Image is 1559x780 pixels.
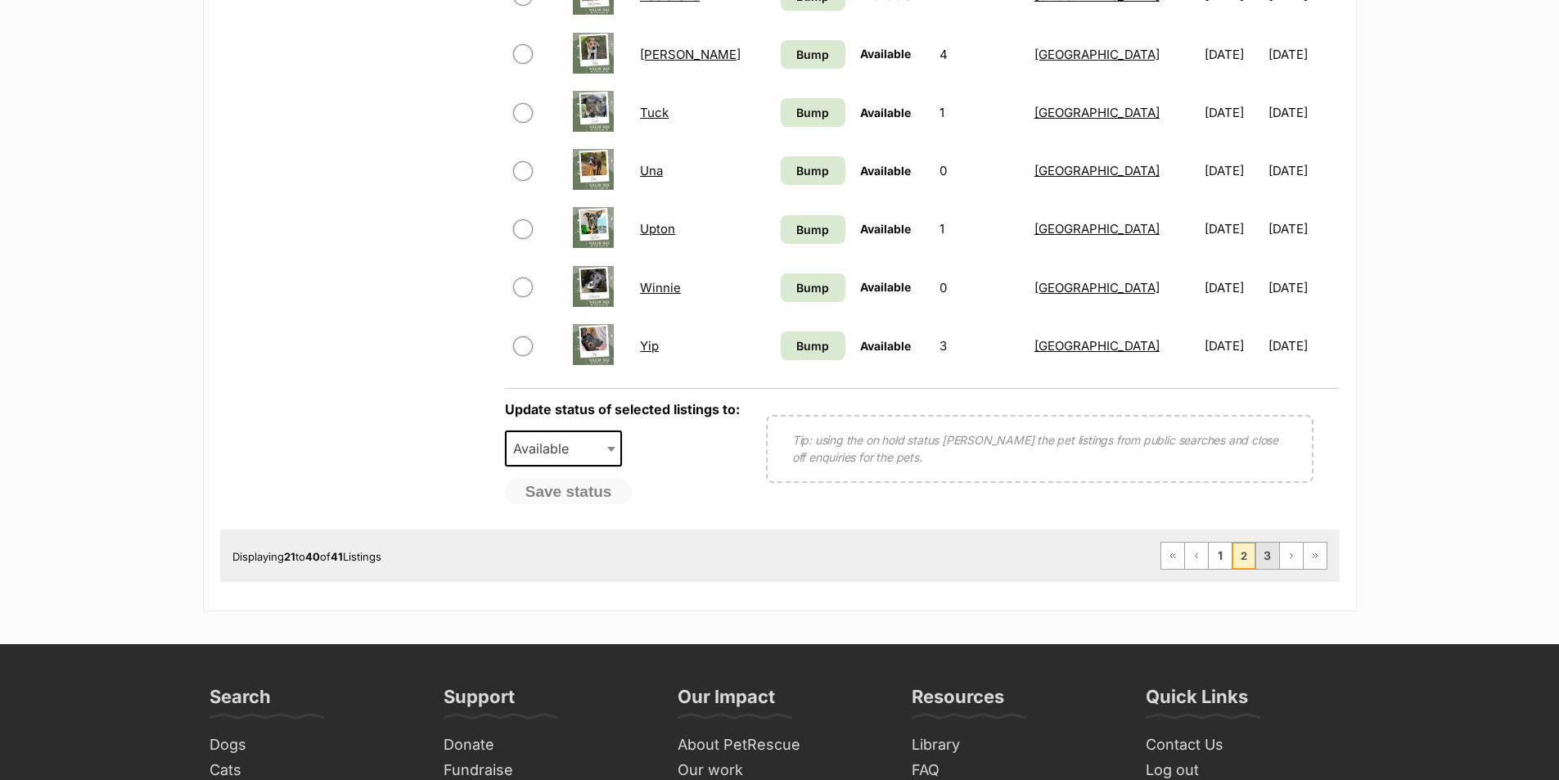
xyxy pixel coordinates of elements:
span: Available [860,339,911,353]
td: 3 [933,318,1026,374]
a: [PERSON_NAME] [640,47,741,62]
td: [DATE] [1268,201,1337,257]
h3: Our Impact [678,685,775,718]
td: 1 [933,84,1026,141]
a: Tuck [640,105,669,120]
span: Bump [796,279,829,296]
td: [DATE] [1268,142,1337,199]
span: Bump [796,221,829,238]
a: Library [905,733,1123,758]
a: Contact Us [1139,733,1357,758]
a: [GEOGRAPHIC_DATA] [1034,338,1160,354]
a: Page 1 [1209,543,1232,569]
a: Bump [781,98,845,127]
strong: 40 [305,550,320,563]
td: [DATE] [1268,26,1337,83]
a: [GEOGRAPHIC_DATA] [1034,105,1160,120]
strong: 21 [284,550,295,563]
td: [DATE] [1268,259,1337,316]
td: [DATE] [1198,259,1267,316]
td: [DATE] [1198,26,1267,83]
td: [DATE] [1198,84,1267,141]
a: [GEOGRAPHIC_DATA] [1034,163,1160,178]
span: Available [860,106,911,119]
a: Una [640,163,663,178]
a: Bump [781,40,845,69]
span: Bump [796,337,829,354]
h3: Resources [912,685,1004,718]
strong: 41 [331,550,343,563]
td: [DATE] [1198,318,1267,374]
p: Tip: using the on hold status [PERSON_NAME] the pet listings from public searches and close off e... [792,431,1287,466]
a: [GEOGRAPHIC_DATA] [1034,221,1160,237]
span: Displaying to of Listings [232,550,381,563]
td: 4 [933,26,1026,83]
a: Dogs [203,733,421,758]
span: Available [860,280,911,294]
a: [GEOGRAPHIC_DATA] [1034,47,1160,62]
nav: Pagination [1160,542,1327,570]
a: Bump [781,215,845,244]
td: 0 [933,142,1026,199]
a: Upton [640,221,675,237]
span: Bump [796,104,829,121]
label: Update status of selected listings to: [505,401,740,417]
span: Bump [796,46,829,63]
span: Available [507,437,585,460]
a: First page [1161,543,1184,569]
a: Last page [1304,543,1327,569]
a: Bump [781,156,845,185]
span: Available [860,164,911,178]
h3: Support [444,685,515,718]
a: Yip [640,338,659,354]
td: [DATE] [1198,142,1267,199]
span: Bump [796,162,829,179]
td: [DATE] [1198,201,1267,257]
button: Save status [505,479,633,505]
td: 0 [933,259,1026,316]
a: Bump [781,331,845,360]
a: Previous page [1185,543,1208,569]
span: Available [860,222,911,236]
td: 1 [933,201,1026,257]
a: Page 3 [1256,543,1279,569]
h3: Quick Links [1146,685,1248,718]
a: About PetRescue [671,733,889,758]
h3: Search [210,685,271,718]
a: [GEOGRAPHIC_DATA] [1034,280,1160,295]
a: Donate [437,733,655,758]
span: Available [860,47,911,61]
a: Bump [781,273,845,302]
td: [DATE] [1268,84,1337,141]
td: [DATE] [1268,318,1337,374]
span: Available [505,431,623,467]
span: Page 2 [1232,543,1255,569]
a: Next page [1280,543,1303,569]
a: Winnie [640,280,681,295]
